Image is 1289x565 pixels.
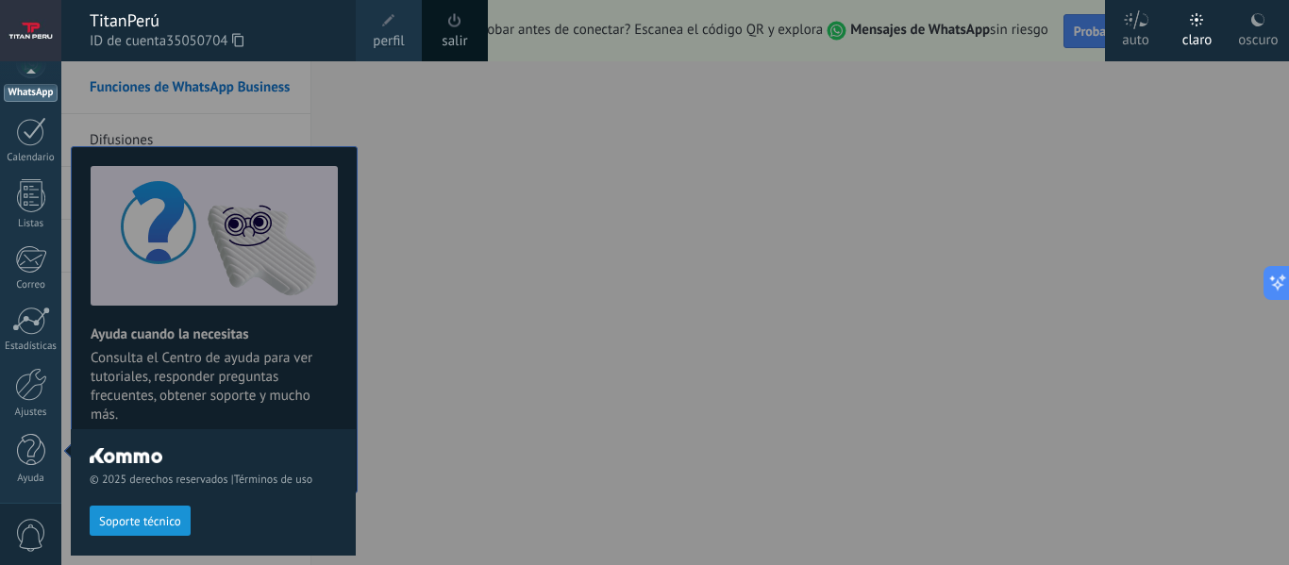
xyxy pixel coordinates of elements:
[90,473,337,487] span: © 2025 derechos reservados |
[90,513,191,527] a: Soporte técnico
[90,506,191,536] button: Soporte técnico
[442,31,467,52] a: salir
[234,473,312,487] a: Términos de uso
[4,341,59,353] div: Estadísticas
[4,279,59,291] div: Correo
[4,152,59,164] div: Calendario
[4,473,59,485] div: Ayuda
[4,218,59,230] div: Listas
[1122,12,1149,61] div: auto
[90,10,337,31] div: TitanPerú
[99,515,181,528] span: Soporte técnico
[166,31,243,52] span: 35050704
[90,31,337,52] span: ID de cuenta
[4,84,58,102] div: WhatsApp
[1182,12,1213,61] div: claro
[373,31,404,52] span: perfil
[4,407,59,419] div: Ajustes
[1238,12,1278,61] div: oscuro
